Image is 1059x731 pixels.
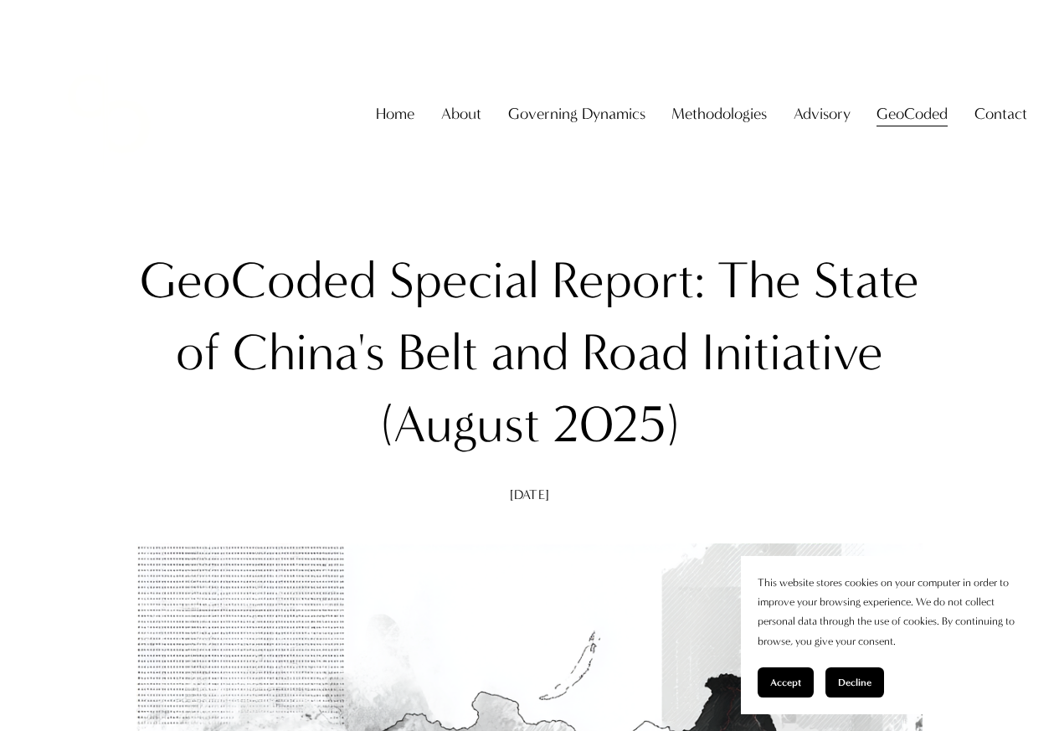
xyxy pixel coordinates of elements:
span: GeoCoded [877,100,948,128]
div: Belt [398,317,478,389]
img: Christopher Sanchez &amp; Co. [32,37,186,191]
div: China's [233,317,385,389]
a: folder dropdown [508,98,645,130]
a: folder dropdown [974,98,1027,130]
div: Report: [552,245,705,317]
a: folder dropdown [671,98,767,130]
span: Advisory [794,100,851,128]
a: Home [376,98,414,130]
span: Decline [838,677,871,688]
p: This website stores cookies on your computer in order to improve your browsing experience. We do ... [758,573,1026,651]
span: About [441,100,481,128]
section: Cookie banner [741,556,1042,714]
span: Accept [770,677,801,688]
button: Accept [758,667,814,698]
a: folder dropdown [441,98,481,130]
span: Methodologies [671,100,767,128]
div: and [491,317,569,389]
span: Governing Dynamics [508,100,645,128]
div: Initiative [702,317,883,389]
div: (August [381,389,540,461]
div: Special [389,245,539,317]
a: folder dropdown [794,98,851,130]
div: The [717,245,801,317]
a: folder dropdown [877,98,948,130]
div: State [814,245,919,317]
div: GeoCoded [140,245,377,317]
span: [DATE] [510,486,549,502]
span: Contact [974,100,1027,128]
div: of [176,317,220,389]
button: Decline [825,667,884,698]
div: Road [582,317,689,389]
div: 2025) [553,389,679,461]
